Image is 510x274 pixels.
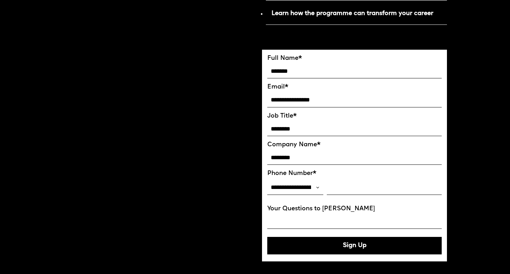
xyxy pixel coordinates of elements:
[267,55,442,62] label: Full Name
[271,10,433,16] strong: Learn how the programme can transform your career
[267,84,442,91] label: Email
[267,170,442,177] label: Phone Number
[267,141,442,149] label: Company Name
[267,113,442,120] label: Job Title
[267,205,442,213] label: Your Questions to [PERSON_NAME]
[267,237,442,254] button: Sign Up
